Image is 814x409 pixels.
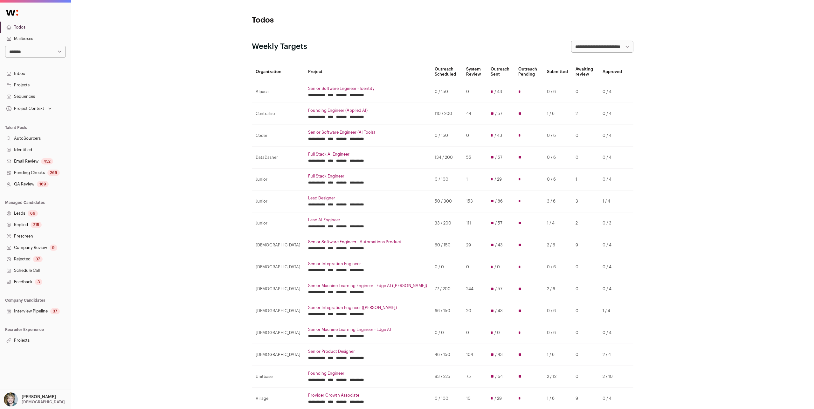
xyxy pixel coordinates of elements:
[431,278,462,300] td: 77 / 200
[308,174,427,179] a: Full Stack Engineer
[494,133,502,138] span: / 43
[462,191,487,212] td: 153
[495,352,503,357] span: / 43
[462,125,487,147] td: 0
[543,212,572,234] td: 1 / 4
[462,147,487,169] td: 55
[599,191,626,212] td: 1 / 4
[5,106,44,111] div: Project Context
[431,234,462,256] td: 60 / 150
[252,366,304,388] td: Unitbase
[599,300,626,322] td: 1 / 4
[252,234,304,256] td: [DEMOGRAPHIC_DATA]
[252,191,304,212] td: Junior
[431,147,462,169] td: 134 / 200
[462,322,487,344] td: 0
[599,63,626,81] th: Approved
[543,63,572,81] th: Submitted
[462,63,487,81] th: System Review
[572,322,599,344] td: 0
[462,212,487,234] td: 111
[431,169,462,191] td: 0 / 100
[543,234,572,256] td: 2 / 6
[543,191,572,212] td: 3 / 6
[462,169,487,191] td: 1
[35,279,42,285] div: 3
[487,63,514,81] th: Outreach Sent
[304,63,431,81] th: Project
[572,212,599,234] td: 2
[543,81,572,103] td: 0 / 6
[572,278,599,300] td: 0
[494,330,500,335] span: / 0
[308,108,427,113] a: Founding Engineer (Applied AI)
[462,81,487,103] td: 0
[252,278,304,300] td: [DEMOGRAPHIC_DATA]
[599,147,626,169] td: 0 / 4
[3,6,22,19] img: Wellfound
[308,86,427,91] a: Senior Software Engineer - Identity
[252,212,304,234] td: Junior
[431,256,462,278] td: 0 / 0
[462,256,487,278] td: 0
[543,322,572,344] td: 0 / 6
[599,366,626,388] td: 2 / 10
[572,81,599,103] td: 0
[543,125,572,147] td: 0 / 6
[50,308,60,314] div: 37
[599,322,626,344] td: 0 / 4
[252,169,304,191] td: Junior
[462,300,487,322] td: 20
[50,245,57,251] div: 9
[495,155,502,160] span: / 57
[252,344,304,366] td: [DEMOGRAPHIC_DATA]
[599,234,626,256] td: 0 / 4
[495,243,503,248] span: / 43
[495,111,502,116] span: / 57
[431,300,462,322] td: 66 / 150
[308,239,427,245] a: Senior Software Engineer - Automations Product
[47,170,60,176] div: 269
[22,394,56,399] p: [PERSON_NAME]
[22,399,65,405] p: [DEMOGRAPHIC_DATA]
[252,81,304,103] td: Alpaca
[462,234,487,256] td: 29
[33,256,43,262] div: 37
[495,286,502,292] span: / 57
[308,305,427,310] a: Senior Integration Engineer ([PERSON_NAME])
[3,392,66,406] button: Open dropdown
[543,103,572,125] td: 1 / 6
[431,212,462,234] td: 33 / 200
[31,222,42,228] div: 215
[431,81,462,103] td: 0 / 150
[494,396,502,401] span: / 29
[431,63,462,81] th: Outreach Scheduled
[494,177,502,182] span: / 29
[252,147,304,169] td: DataDasher
[572,147,599,169] td: 0
[572,300,599,322] td: 0
[308,218,427,223] a: Lead AI Engineer
[599,125,626,147] td: 0 / 4
[543,300,572,322] td: 0 / 6
[543,278,572,300] td: 2 / 6
[599,169,626,191] td: 0 / 4
[308,327,427,332] a: Senior Machine Learning Engineer - Edge AI
[431,125,462,147] td: 0 / 150
[431,191,462,212] td: 50 / 300
[252,103,304,125] td: Centralize
[572,125,599,147] td: 0
[514,63,543,81] th: Outreach Pending
[543,366,572,388] td: 2 / 12
[599,81,626,103] td: 0 / 4
[252,15,379,25] h1: Todos
[252,256,304,278] td: [DEMOGRAPHIC_DATA]
[495,374,503,379] span: / 64
[495,221,502,226] span: / 57
[308,393,427,398] a: Provider Growth Associate
[4,392,18,406] img: 6494470-medium_jpg
[572,344,599,366] td: 0
[431,344,462,366] td: 46 / 150
[431,103,462,125] td: 110 / 200
[252,322,304,344] td: [DEMOGRAPHIC_DATA]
